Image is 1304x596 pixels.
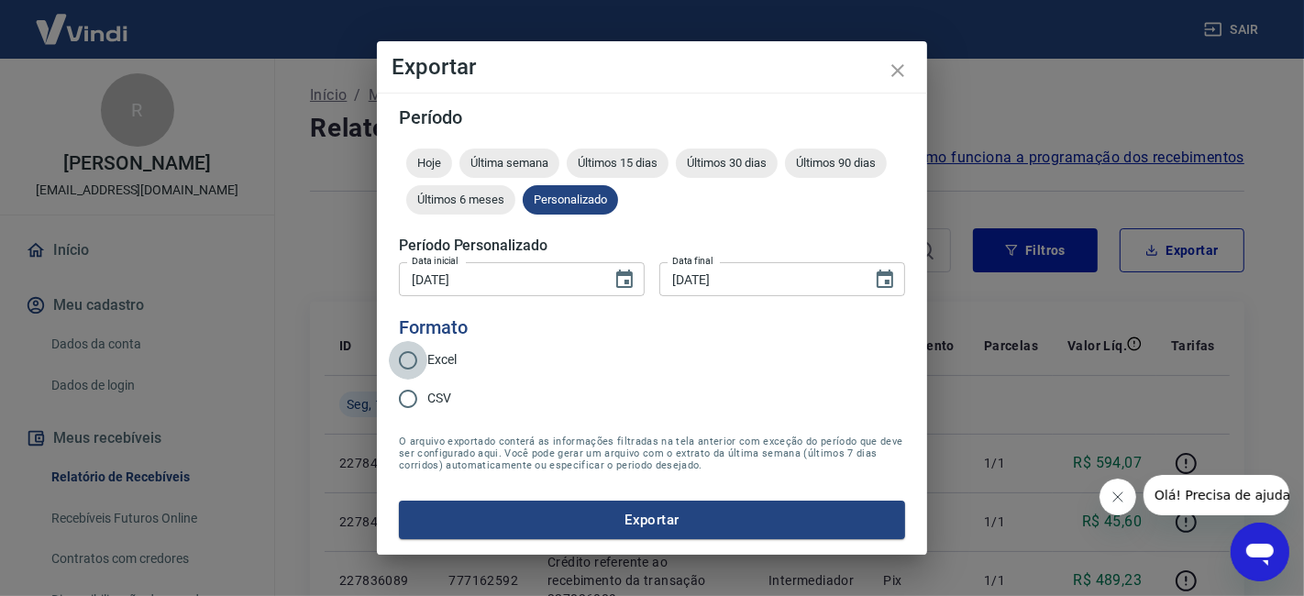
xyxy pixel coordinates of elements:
[459,149,559,178] div: Última semana
[1144,475,1289,515] iframe: Mensagem da empresa
[606,261,643,298] button: Choose date, selected date is 12 de set de 2025
[399,501,905,539] button: Exportar
[567,156,669,170] span: Últimos 15 dias
[672,254,713,268] label: Data final
[676,156,778,170] span: Últimos 30 dias
[399,436,905,471] span: O arquivo exportado conterá as informações filtradas na tela anterior com exceção do período que ...
[406,193,515,206] span: Últimos 6 meses
[676,149,778,178] div: Últimos 30 dias
[459,156,559,170] span: Última semana
[399,315,468,341] legend: Formato
[876,49,920,93] button: close
[785,156,887,170] span: Últimos 90 dias
[867,261,903,298] button: Choose date, selected date is 15 de set de 2025
[523,193,618,206] span: Personalizado
[406,156,452,170] span: Hoje
[523,185,618,215] div: Personalizado
[406,149,452,178] div: Hoje
[399,262,599,296] input: DD/MM/YYYY
[392,56,912,78] h4: Exportar
[399,108,905,127] h5: Período
[427,350,457,370] span: Excel
[427,389,451,408] span: CSV
[659,262,859,296] input: DD/MM/YYYY
[1231,523,1289,581] iframe: Botão para abrir a janela de mensagens
[567,149,669,178] div: Últimos 15 dias
[11,13,154,28] span: Olá! Precisa de ajuda?
[785,149,887,178] div: Últimos 90 dias
[406,185,515,215] div: Últimos 6 meses
[399,237,905,255] h5: Período Personalizado
[412,254,459,268] label: Data inicial
[1100,479,1136,515] iframe: Fechar mensagem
